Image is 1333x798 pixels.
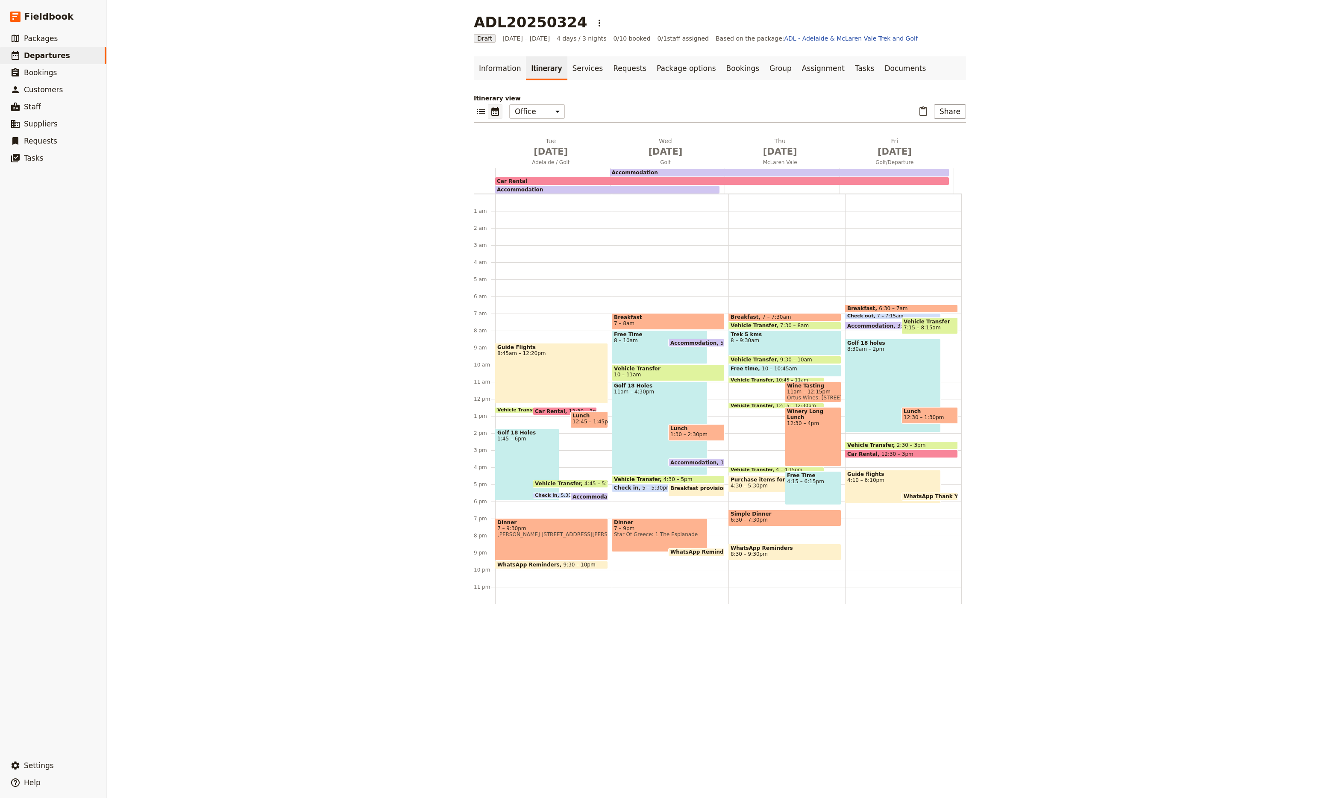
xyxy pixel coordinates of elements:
a: Documents [879,56,931,80]
div: Vehicle Transfer2:30 – 3pm [845,441,958,449]
span: Vehicle Transfer [904,319,956,325]
div: Accommodation [610,169,949,176]
span: Star Of Greece: 1 The Esplanade [614,531,705,537]
button: Calendar view [488,104,502,119]
div: Check in5:30 – 5:45pm [533,493,597,499]
div: 1 pm [474,413,495,420]
div: Breakfast7 – 8amFree Time8 – 10amAccommodation5:30pm – 8:30amVehicle Transfer10 – 11amGolf 18 Hol... [612,194,728,604]
div: 5 am [474,276,495,283]
span: Accommodation [573,494,622,499]
span: Car Rental [847,451,881,457]
div: Lunch1:30 – 2:30pm [668,424,725,441]
a: Bookings [721,56,764,80]
span: 9:30 – 10am [780,357,812,363]
span: 3:30pm – 7:30am [897,323,942,329]
button: Wed [DATE]Golf [610,137,724,168]
div: Vehicle Transfer12:15 – 12:30pm [728,403,824,409]
span: 1:45 – 6pm [497,436,557,442]
div: Vehicle Transfer7:15 – 8:15am [901,317,958,334]
span: Winery Long Lunch [787,408,839,420]
div: 3 am [474,242,495,249]
div: Breakfast7 – 7:30amVehicle Transfer7:30 – 8amTrek 5 kms8 – 9:30amVehicle Transfer9:30 – 10amFree ... [728,194,845,604]
span: 8:30 – 9:30pm [731,551,768,557]
span: Car Rental [535,408,569,414]
span: Tasks [24,154,44,162]
div: Accommodation5:30pm – 8:30am [668,339,725,347]
div: 7 am [474,310,495,317]
span: [PERSON_NAME] [STREET_ADDRESS][PERSON_NAME] [497,531,606,537]
span: [DATE] [728,145,832,158]
div: Free time10 – 10:45am [728,364,841,377]
div: 6 am [474,293,495,300]
span: Vehicle Transfer [847,442,897,448]
span: 12:30 – 3pm [881,451,913,457]
span: Dinner [614,519,705,525]
span: 4:15 – 6:15pm [787,478,839,484]
span: 4:45 – 5:15pm [584,481,622,487]
span: Based on the package: [716,34,918,43]
span: 5:30 – 5:45pm [561,493,595,498]
span: 2:30 – 3pm [897,442,926,448]
div: Dinner7 – 9:30pm[PERSON_NAME] [STREET_ADDRESS][PERSON_NAME] [495,518,608,560]
span: Lunch [670,425,722,431]
div: Simple Dinner6:30 – 7:30pm [728,510,841,526]
span: Vehicle Transfer [731,357,780,363]
h2: Wed [613,137,717,158]
div: Wine Tasting11am – 12:15pmOrtus Wines: [STREET_ADDRESS] [785,381,841,402]
div: Dinner7 – 9pmStar Of Greece: 1 The Esplanade [612,518,708,552]
p: Itinerary view [474,94,966,103]
a: Information [474,56,526,80]
span: 10 – 11am [614,372,641,378]
div: 8 am [474,327,495,334]
span: 10 – 10:45am [762,366,797,376]
button: Thu [DATE]McLaren Vale [725,137,839,168]
span: 7 – 8am [614,320,634,326]
span: 6:30 – 7:30pm [731,517,768,523]
span: Guide Flights [497,344,606,350]
span: 12:30 – 3pm [569,408,601,414]
span: Departures [24,51,70,60]
button: Actions [592,16,607,30]
span: Fieldbook [24,10,73,23]
span: Check in [614,485,642,491]
div: 10 am [474,361,495,368]
div: Vehicle Transfer12:30 – 12:45pm [495,407,559,413]
span: Golf 18 Holes [614,383,705,389]
span: 0/10 booked [614,34,651,43]
span: 1:30 – 2:30pm [670,431,708,437]
span: Golf [610,159,721,166]
span: WhatsApp Thank You [904,493,969,499]
div: WhatsApp Thank You [901,493,958,501]
div: Car Rental12:30 – 3pm [533,407,597,415]
div: Free Time4:15 – 6:15pm [785,471,841,505]
span: 6:30 – 7am [879,305,907,311]
div: Vehicle Transfer4:30 – 5pm [612,475,725,484]
div: 2 am [474,225,495,232]
span: Packages [24,34,58,43]
span: Settings [24,761,54,770]
span: 9:30 – 10pm [563,562,595,568]
a: Assignment [797,56,850,80]
span: Lunch [573,413,606,419]
span: 8:45am – 12:20pm [497,350,606,356]
span: Staff [24,103,41,111]
span: Free Time [787,472,839,478]
span: 10:45 – 11am [776,378,808,383]
span: Vehicle Transfer [614,476,664,482]
span: [DATE] [843,145,947,158]
span: 7 – 9:30pm [497,525,606,531]
div: Check in5 – 5:30pm [612,484,708,492]
span: Ortus Wines: [STREET_ADDRESS] [787,395,839,401]
span: 5 – 5:30pm [642,485,671,491]
span: Breakfast provisions [670,485,734,491]
span: Vehicle Transfer [535,481,584,487]
div: 5 pm [474,481,495,488]
span: 11am – 4:30pm [614,389,705,395]
span: Help [24,778,41,787]
div: Accommodation [495,186,719,194]
span: Wine Tasting [787,383,839,389]
span: 8 – 10am [614,337,705,343]
span: Simple Dinner [731,511,839,517]
span: Trek 5 kms [731,332,839,337]
span: Dinner [497,519,606,525]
